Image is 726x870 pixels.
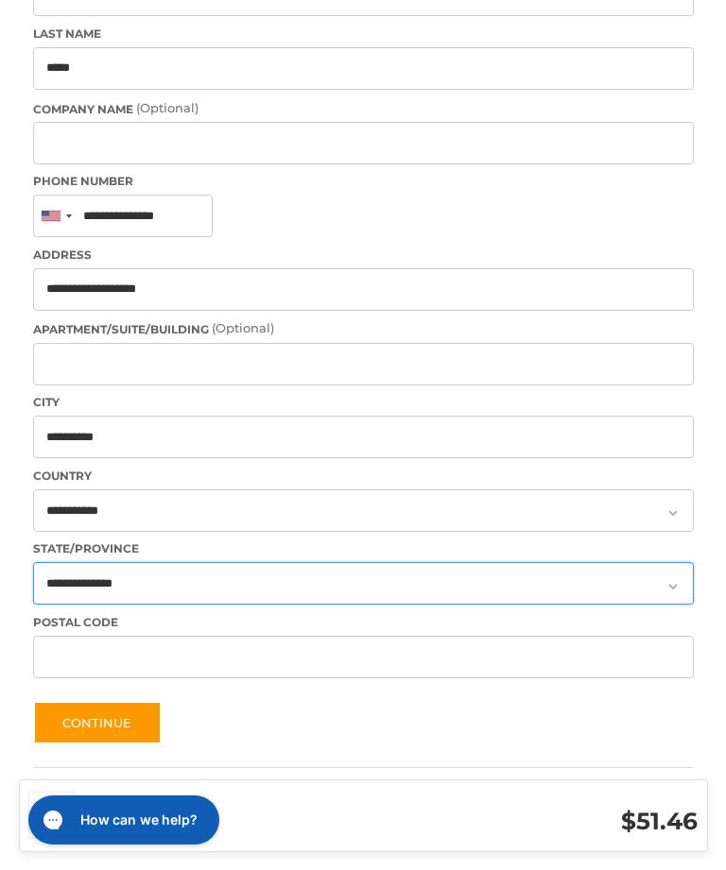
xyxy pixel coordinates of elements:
[33,394,694,411] label: City
[212,320,274,335] small: (Optional)
[33,26,694,43] label: Last Name
[33,319,694,338] label: Apartment/Suite/Building
[33,701,162,744] button: Continue
[33,614,694,631] label: Postal Code
[396,807,698,836] h3: $51.46
[33,247,694,264] label: Address
[570,819,726,870] iframe: Google Customer Reviews
[95,802,396,824] h3: 1 Item
[19,789,225,851] iframe: Gorgias live chat messenger
[136,100,199,115] small: (Optional)
[33,99,694,118] label: Company Name
[33,173,694,190] label: Phone Number
[33,540,694,557] label: State/Province
[34,196,78,236] div: United States: +1
[33,468,694,485] label: Country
